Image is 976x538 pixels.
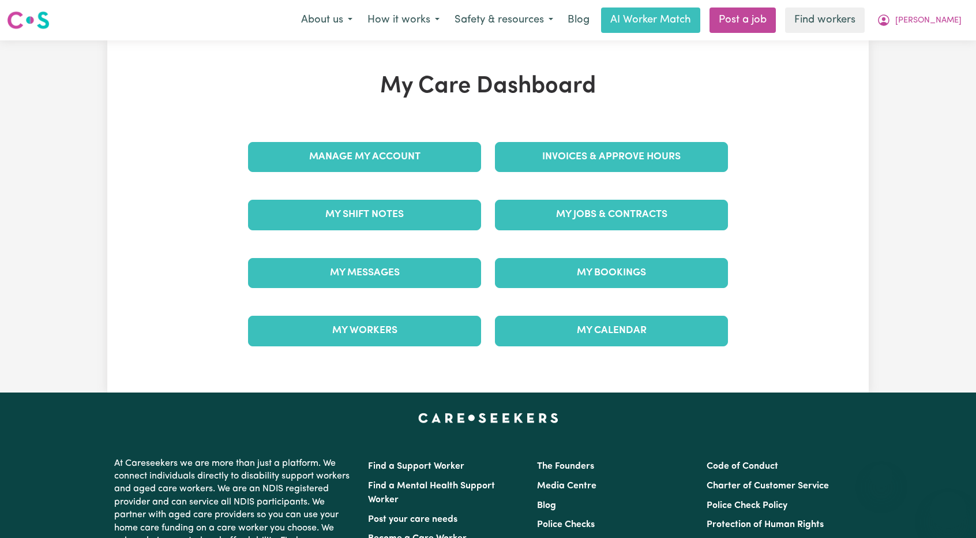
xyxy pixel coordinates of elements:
iframe: Button to launch messaging window [930,492,967,529]
h1: My Care Dashboard [241,73,735,100]
a: Post your care needs [368,515,457,524]
a: My Bookings [495,258,728,288]
a: Post a job [710,8,776,33]
a: Find a Support Worker [368,462,464,471]
iframe: Close message [870,464,893,487]
a: Invoices & Approve Hours [495,142,728,172]
span: [PERSON_NAME] [895,14,962,27]
a: Code of Conduct [707,462,778,471]
a: Blog [561,8,596,33]
button: About us [294,8,360,32]
a: Police Check Policy [707,501,787,510]
a: My Shift Notes [248,200,481,230]
a: Media Centre [537,481,596,491]
img: Careseekers logo [7,10,50,31]
a: The Founders [537,462,594,471]
a: AI Worker Match [601,8,700,33]
a: Careseekers logo [7,7,50,33]
a: Careseekers home page [418,413,558,423]
a: Police Checks [537,520,595,529]
button: Safety & resources [447,8,561,32]
a: Protection of Human Rights [707,520,824,529]
a: Find workers [785,8,865,33]
a: Find a Mental Health Support Worker [368,481,495,505]
a: Blog [537,501,556,510]
a: Charter of Customer Service [707,481,829,491]
a: My Jobs & Contracts [495,200,728,230]
a: My Workers [248,316,481,346]
a: Manage My Account [248,142,481,172]
button: How it works [360,8,447,32]
button: My Account [869,8,969,32]
a: My Calendar [495,316,728,346]
a: My Messages [248,258,481,288]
